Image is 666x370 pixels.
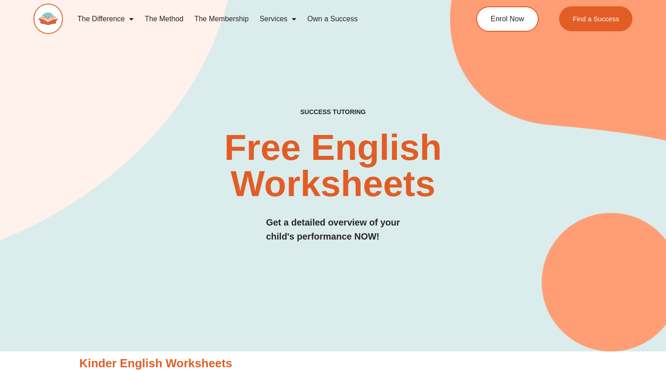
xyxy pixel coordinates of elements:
[573,15,619,22] span: Find a Success
[254,9,302,29] a: Services
[135,130,531,202] h2: Free English Worksheets​
[266,216,400,244] h3: Get a detailed overview of your child's performance NOW!
[476,6,539,32] a: Enrol Now
[244,108,422,116] h4: SUCCESS TUTORING​
[72,9,140,29] a: The Difference
[559,6,633,31] a: Find a Success
[491,15,524,23] span: Enrol Now
[72,9,442,29] nav: Menu
[302,9,363,29] a: Own a Success
[189,9,254,29] a: The Membership
[139,9,188,29] a: The Method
